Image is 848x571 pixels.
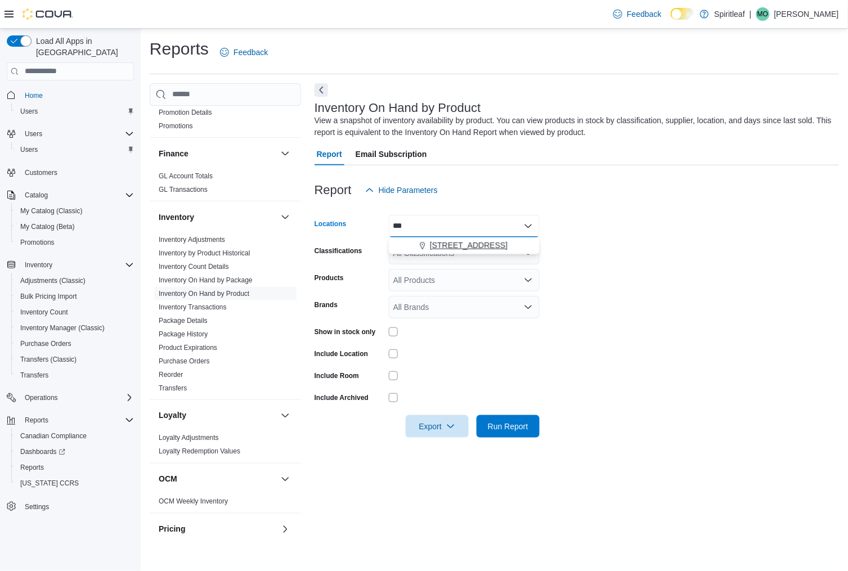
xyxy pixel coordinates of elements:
a: Feedback [216,41,272,64]
h3: Pricing [159,524,185,535]
span: Run Report [488,421,528,432]
h3: Loyalty [159,410,186,421]
a: Users [16,105,42,118]
span: Inventory Adjustments [159,235,225,244]
a: Adjustments (Classic) [16,274,90,287]
button: Transfers [11,367,138,383]
h3: Report [315,183,352,197]
a: Settings [20,500,53,514]
span: Transfers (Classic) [16,353,134,366]
a: Home [20,89,47,102]
button: Inventory [279,210,292,224]
button: Loyalty [159,410,276,421]
p: | [750,7,752,21]
h3: Inventory On Hand by Product [315,101,481,115]
div: Discounts & Promotions [150,92,301,137]
span: Customers [25,168,57,177]
label: Classifications [315,246,362,255]
span: Operations [25,393,58,402]
a: Feedback [609,3,666,25]
a: Promotions [159,122,193,130]
span: Inventory Count [20,308,68,317]
span: Canadian Compliance [20,431,87,440]
span: Operations [20,391,134,404]
button: Hide Parameters [361,179,442,201]
span: Users [16,105,134,118]
span: Email Subscription [356,143,427,165]
button: Users [11,104,138,119]
button: OCM [279,473,292,486]
span: Inventory Transactions [159,303,227,312]
button: Inventory [20,258,57,272]
span: Inventory by Product Historical [159,249,250,258]
button: Operations [2,390,138,406]
span: Feedback [234,47,268,58]
label: Products [315,273,344,282]
span: Inventory [20,258,134,272]
a: Inventory Transactions [159,303,227,311]
a: [US_STATE] CCRS [16,476,83,490]
a: My Catalog (Classic) [16,204,87,218]
button: Open list of options [524,303,533,312]
button: [STREET_ADDRESS] [389,237,540,254]
span: Inventory On Hand by Package [159,276,253,285]
button: Open list of options [524,276,533,285]
button: Canadian Compliance [11,428,138,444]
span: Settings [25,502,49,511]
a: Dashboards [11,444,138,460]
span: GL Transactions [159,185,208,194]
a: Reorder [159,371,183,379]
span: Purchase Orders [16,337,134,350]
span: Canadian Compliance [16,429,134,443]
span: Users [20,127,134,141]
span: Catalog [25,191,48,200]
h3: Inventory [159,212,194,223]
span: Feedback [627,8,661,20]
span: My Catalog (Beta) [16,220,134,233]
span: Transfers [16,368,134,382]
span: Reports [20,413,134,427]
div: Inventory [150,233,301,399]
span: [US_STATE] CCRS [20,479,79,488]
button: Reports [20,413,53,427]
button: Settings [2,498,138,514]
input: Dark Mode [671,8,694,20]
span: Users [25,129,42,138]
span: Washington CCRS [16,476,134,490]
button: Inventory Count [11,304,138,320]
button: My Catalog (Beta) [11,219,138,235]
span: Home [25,91,43,100]
a: Users [16,143,42,156]
span: Dashboards [16,445,134,458]
label: Include Archived [315,393,369,402]
nav: Complex example [7,83,134,544]
span: OCM Weekly Inventory [159,497,228,506]
a: Purchase Orders [16,337,76,350]
button: Inventory [159,212,276,223]
h3: Finance [159,148,189,159]
button: Close list of options [524,222,533,231]
a: Inventory Manager (Classic) [16,321,109,335]
button: Finance [279,147,292,160]
span: Inventory Count [16,305,134,319]
a: Loyalty Redemption Values [159,448,240,456]
a: Inventory On Hand by Product [159,290,249,298]
span: Customers [20,165,134,179]
button: Catalog [20,188,52,202]
span: Loyalty Redemption Values [159,447,240,456]
button: Bulk Pricing Import [11,289,138,304]
span: Inventory Manager (Classic) [16,321,134,335]
span: Transfers [20,371,48,380]
button: Operations [20,391,62,404]
span: Reports [20,463,44,472]
span: GL Account Totals [159,172,213,181]
div: OCM [150,495,301,513]
a: Promotions [16,236,59,249]
span: Settings [20,499,134,513]
span: Dashboards [20,447,65,456]
div: Finance [150,169,301,201]
a: Inventory Count [16,305,73,319]
span: My Catalog (Beta) [20,222,75,231]
button: Pricing [159,524,276,535]
div: View a snapshot of inventory availability by product. You can view products in stock by classific... [315,115,833,138]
